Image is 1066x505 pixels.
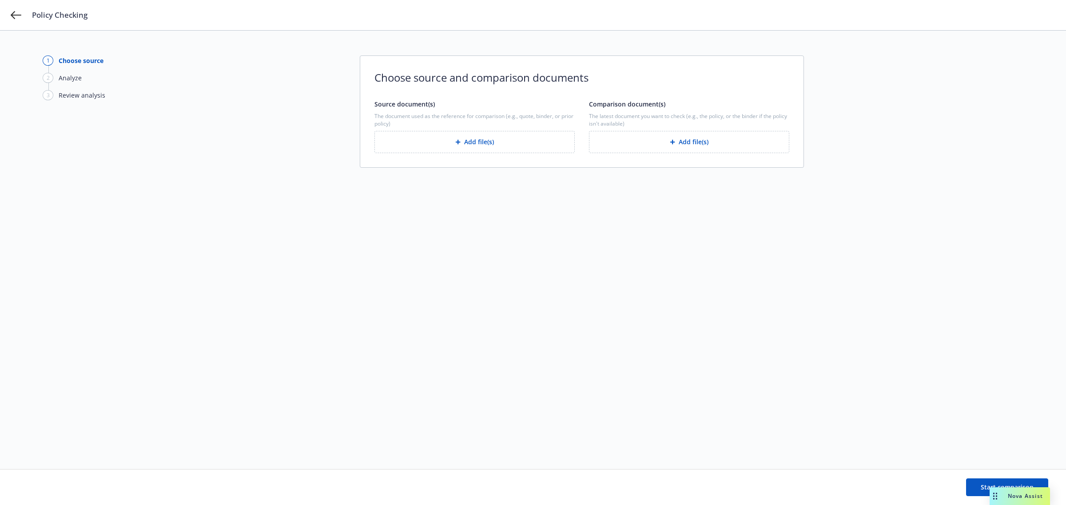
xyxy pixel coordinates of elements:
span: Start comparison [981,483,1034,491]
div: Choose source [59,56,103,65]
div: 3 [43,90,53,100]
div: Review analysis [59,91,105,100]
span: Nova Assist [1008,492,1043,500]
span: The document used as the reference for comparison (e.g., quote, binder, or prior policy) [374,112,575,127]
button: Add file(s) [589,131,789,153]
div: Analyze [59,73,82,83]
button: Add file(s) [374,131,575,153]
div: 1 [43,55,53,66]
div: 2 [43,73,53,83]
button: Start comparison [966,478,1048,496]
span: Source document(s) [374,100,435,108]
span: Policy Checking [32,10,88,20]
span: Comparison document(s) [589,100,665,108]
span: Choose source and comparison documents [374,70,789,85]
span: The latest document you want to check (e.g., the policy, or the binder if the policy isn't availa... [589,112,789,127]
button: Nova Assist [990,487,1050,505]
div: Drag to move [990,487,1001,505]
